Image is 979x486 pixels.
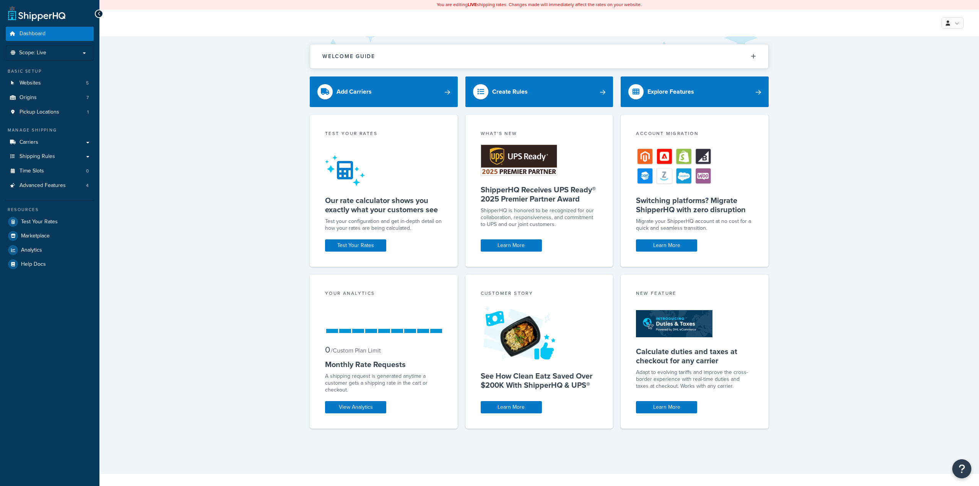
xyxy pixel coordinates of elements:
[6,27,94,41] a: Dashboard
[481,371,598,390] h5: See How Clean Eatz Saved Over $200K With ShipperHQ & UPS®
[465,76,613,107] a: Create Rules
[20,139,38,146] span: Carriers
[86,94,89,101] span: 7
[6,91,94,105] li: Origins
[21,233,50,239] span: Marketplace
[310,76,458,107] a: Add Carriers
[20,94,37,101] span: Origins
[6,91,94,105] a: Origins7
[636,347,753,365] h5: Calculate duties and taxes at checkout for any carrier
[6,257,94,271] a: Help Docs
[6,105,94,119] a: Pickup Locations1
[20,109,59,115] span: Pickup Locations
[325,401,386,413] a: View Analytics
[86,182,89,189] span: 4
[636,369,753,390] p: Adapt to evolving tariffs and improve the cross-border experience with real-time duties and taxes...
[331,346,381,355] small: / Custom Plan Limit
[636,196,753,214] h5: Switching platforms? Migrate ShipperHQ with zero disruption
[325,290,442,299] div: Your Analytics
[621,76,769,107] a: Explore Features
[6,243,94,257] a: Analytics
[20,182,66,189] span: Advanced Features
[21,219,58,225] span: Test Your Rates
[20,80,41,86] span: Websites
[636,290,753,299] div: New Feature
[481,401,542,413] a: Learn More
[325,130,442,139] div: Test your rates
[6,179,94,193] li: Advanced Features
[325,218,442,232] div: Test your configuration and get in-depth detail on how your rates are being calculated.
[481,207,598,228] p: ShipperHQ is honored to be recognized for our collaboration, responsiveness, and commitment to UP...
[6,127,94,133] div: Manage Shipping
[636,130,753,139] div: Account Migration
[21,247,42,254] span: Analytics
[325,196,442,214] h5: Our rate calculator shows you exactly what your customers see
[20,31,46,37] span: Dashboard
[19,50,46,56] span: Scope: Live
[481,130,598,139] div: What's New
[6,206,94,213] div: Resources
[6,76,94,90] li: Websites
[636,218,753,232] div: Migrate your ShipperHQ account at no cost for a quick and seamless transition.
[6,68,94,75] div: Basic Setup
[325,360,442,369] h5: Monthly Rate Requests
[20,168,44,174] span: Time Slots
[337,86,372,97] div: Add Carriers
[952,459,971,478] button: Open Resource Center
[6,164,94,178] a: Time Slots0
[86,168,89,174] span: 0
[325,239,386,252] a: Test Your Rates
[325,343,330,356] span: 0
[636,401,697,413] a: Learn More
[492,86,528,97] div: Create Rules
[325,373,442,393] div: A shipping request is generated anytime a customer gets a shipping rate in the cart or checkout.
[6,215,94,229] a: Test Your Rates
[86,80,89,86] span: 5
[6,76,94,90] a: Websites5
[6,150,94,164] a: Shipping Rules
[6,105,94,119] li: Pickup Locations
[647,86,694,97] div: Explore Features
[468,1,477,8] b: LIVE
[6,164,94,178] li: Time Slots
[21,261,46,268] span: Help Docs
[20,153,55,160] span: Shipping Rules
[6,135,94,150] a: Carriers
[636,239,697,252] a: Learn More
[481,185,598,203] h5: ShipperHQ Receives UPS Ready® 2025 Premier Partner Award
[481,239,542,252] a: Learn More
[481,290,598,299] div: Customer Story
[310,44,768,68] button: Welcome Guide
[322,54,375,59] h2: Welcome Guide
[6,179,94,193] a: Advanced Features4
[6,229,94,243] a: Marketplace
[87,109,89,115] span: 1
